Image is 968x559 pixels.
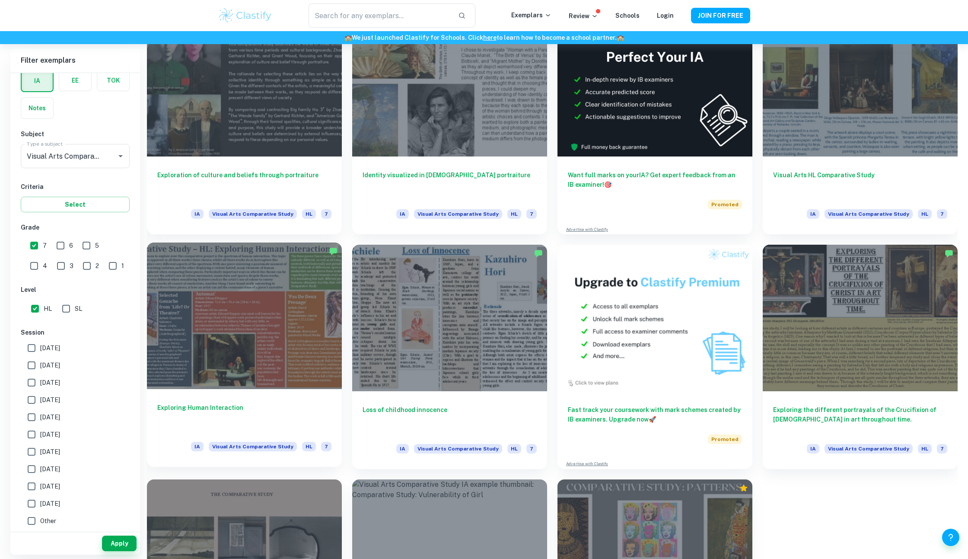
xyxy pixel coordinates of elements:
[75,304,82,313] span: SL
[321,209,331,219] span: 7
[309,3,451,28] input: Search for any exemplars...
[302,209,316,219] span: HL
[773,405,947,434] h6: Exploring the different portrayals of the Crucifixion of [DEMOGRAPHIC_DATA] in art throughout time.
[40,343,60,353] span: [DATE]
[363,405,537,434] h6: Loss of childhood innocence
[40,482,60,491] span: [DATE]
[649,416,656,423] span: 🚀
[942,529,959,546] button: Help and Feedback
[69,241,73,250] span: 6
[40,447,60,457] span: [DATE]
[115,150,127,162] button: Open
[507,209,521,219] span: HL
[807,209,819,219] span: IA
[321,442,331,451] span: 7
[329,247,338,256] img: Marked
[708,200,742,209] span: Promoted
[59,70,91,91] button: EE
[526,209,537,219] span: 7
[209,442,297,451] span: Visual Arts Comparative Study
[396,209,409,219] span: IA
[10,48,140,73] h6: Filter exemplars
[604,181,611,188] span: 🎯
[40,430,60,439] span: [DATE]
[21,98,53,118] button: Notes
[70,261,73,271] span: 3
[739,484,748,492] div: Premium
[568,405,742,424] h6: Fast track your coursework with mark schemes created by IB examiners. Upgrade now
[21,328,130,337] h6: Session
[807,444,819,454] span: IA
[95,241,99,250] span: 5
[97,70,129,91] button: TOK
[557,10,752,157] img: Thumbnail
[763,245,958,469] a: Exploring the different portrayals of the Crucifixion of [DEMOGRAPHIC_DATA] in art throughout tim...
[363,170,537,199] h6: Identity visualized in [DEMOGRAPHIC_DATA] portraiture
[773,170,947,199] h6: Visual Arts HL Comparative Study
[40,499,60,508] span: [DATE]
[21,197,130,212] button: Select
[937,209,947,219] span: 7
[102,536,137,551] button: Apply
[483,34,497,41] a: here
[396,444,409,454] span: IA
[40,361,60,370] span: [DATE]
[825,209,913,219] span: Visual Arts Comparative Study
[352,10,547,234] a: Identity visualized in [DEMOGRAPHIC_DATA] portraitureIAVisual Arts Comparative StudyHL7
[534,249,543,258] img: Marked
[147,245,342,469] a: Exploring Human InteractionIAVisual Arts Comparative StudyHL7
[302,442,316,451] span: HL
[945,249,953,258] img: Marked
[414,444,502,454] span: Visual Arts Comparative Study
[566,461,608,467] a: Advertise with Clastify
[21,129,130,139] h6: Subject
[191,442,204,451] span: IA
[691,8,750,23] button: JOIN FOR FREE
[511,10,551,20] p: Exemplars
[157,403,331,431] h6: Exploring Human Interaction
[21,182,130,192] h6: Criteria
[21,285,130,294] h6: Level
[96,261,99,271] span: 2
[27,140,63,147] label: Type a subject
[2,33,966,42] h6: We just launched Clastify for Schools. Click to learn how to become a school partner.
[40,516,56,526] span: Other
[147,10,342,234] a: Exploration of culture and beliefs through portraitureIAVisual Arts Comparative StudyHL7
[763,10,958,234] a: Visual Arts HL Comparative StudyIAVisual Arts Comparative StudyHL7
[507,444,521,454] span: HL
[918,444,932,454] span: HL
[218,7,273,24] img: Clastify logo
[121,261,124,271] span: 1
[22,70,53,91] button: IA
[566,227,608,233] a: Advertise with Clastify
[157,170,331,199] h6: Exploration of culture and beliefs through portraiture
[40,412,60,422] span: [DATE]
[21,223,130,232] h6: Grade
[526,444,537,454] span: 7
[43,241,47,250] span: 7
[825,444,913,454] span: Visual Arts Comparative Study
[44,304,52,313] span: HL
[918,209,932,219] span: HL
[708,434,742,444] span: Promoted
[40,464,60,474] span: [DATE]
[615,12,640,19] a: Schools
[557,10,752,234] a: Want full marks on yourIA? Get expert feedback from an IB examiner!PromotedAdvertise with Clastify
[657,12,674,19] a: Login
[209,209,297,219] span: Visual Arts Comparative Study
[40,395,60,405] span: [DATE]
[568,170,742,189] h6: Want full marks on your IA ? Get expert feedback from an IB examiner!
[557,245,752,391] img: Thumbnail
[43,261,47,271] span: 4
[569,11,598,21] p: Review
[617,34,624,41] span: 🏫
[40,378,60,387] span: [DATE]
[937,444,947,454] span: 7
[344,34,352,41] span: 🏫
[352,245,547,469] a: Loss of childhood innocenceIAVisual Arts Comparative StudyHL7
[191,209,204,219] span: IA
[414,209,502,219] span: Visual Arts Comparative Study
